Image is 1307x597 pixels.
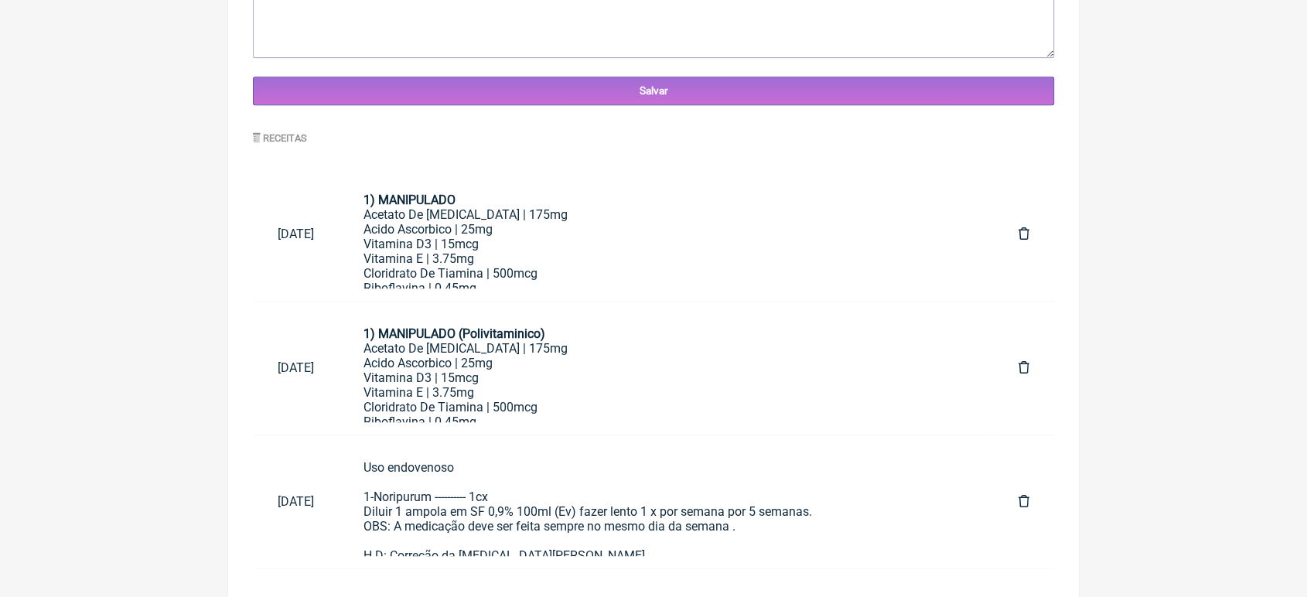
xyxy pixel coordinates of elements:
[363,341,969,356] div: Acetato De [MEDICAL_DATA] | 175mg
[363,207,969,222] div: Acetato De [MEDICAL_DATA] | 175mg
[363,400,969,414] div: Cloridrato De Tiamina | 500mcg
[363,326,545,341] strong: 1) MANIPULADO (Polivitaminico)
[363,266,969,281] div: Cloridrato De Tiamina | 500mcg
[363,251,969,266] div: Vitamina E | 3.75mg
[339,448,994,556] a: Uso endovenoso1-Noripurum ---------- 1cxDiluir 1 ampola em SF 0,9% 100ml (Ev) fazer lento 1 x por...
[253,132,307,144] label: Receitas
[339,314,994,422] a: 1) MANIPULADO (Polivitaminico)Acetato De [MEDICAL_DATA] | 175mgAcido Ascorbico | 25mgVitamina D3 ...
[363,370,969,385] div: Vitamina D3 | 15mcg
[363,281,969,295] div: Riboflavina | 0.45mg
[253,77,1054,105] input: Salvar
[363,356,969,370] div: Acido Ascorbico | 25mg
[339,180,994,288] a: 1) MANIPULADOAcetato De [MEDICAL_DATA] | 175mgAcido Ascorbico | 25mgVitamina D3 | 15mcgVitamina E...
[253,214,339,254] a: [DATE]
[363,193,456,207] strong: 1) MANIPULADO
[363,237,969,251] div: Vitamina D3 | 15mcg
[363,414,969,429] div: Riboflavina | 0.45mg
[363,385,969,400] div: Vitamina E | 3.75mg
[253,482,339,521] a: [DATE]
[253,348,339,387] a: [DATE]
[363,222,969,237] div: Acido Ascorbico | 25mg
[363,460,969,563] div: Uso endovenoso 1-Noripurum ---------- 1cx Diluir 1 ampola em SF 0,9% 100ml (Ev) fazer lento 1 x p...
